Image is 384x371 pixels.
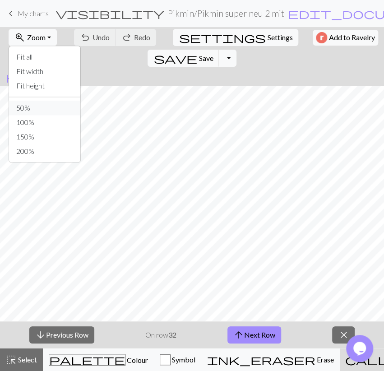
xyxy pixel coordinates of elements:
[338,329,349,341] span: close
[316,32,327,43] img: Ravelry
[9,50,80,64] button: Fit all
[9,29,57,46] button: Zoom
[233,329,244,341] span: arrow_upward
[171,355,195,364] span: Symbol
[267,32,292,43] span: Settings
[9,64,80,79] button: Fit width
[125,356,148,364] span: Colour
[227,326,281,343] button: Next Row
[9,130,80,144] button: 150%
[9,115,80,130] button: 100%
[346,335,375,362] iframe: chat widget
[9,101,80,115] button: 50%
[35,329,46,341] span: arrow_downward
[145,329,176,340] p: On row
[148,50,219,67] button: Save
[168,8,284,19] h2: Pikmin / Pikmin super neu 2 mitte new
[179,32,265,43] i: Settings
[5,7,16,20] span: keyboard_arrow_left
[43,348,154,371] button: Colour
[313,30,378,46] button: Add to Ravelry
[315,355,334,364] span: Erase
[153,52,197,65] span: save
[9,144,80,158] button: 200%
[173,29,298,46] button: SettingsSettings
[201,348,340,371] button: Erase
[9,79,80,93] button: Fit height
[27,33,46,42] span: Zoom
[199,54,213,62] span: Save
[29,326,94,343] button: Previous Row
[168,330,176,339] strong: 32
[207,353,315,366] span: ink_eraser
[14,31,25,44] span: zoom_in
[5,6,49,21] a: My charts
[18,9,49,18] span: My charts
[6,71,49,83] span: help
[154,348,201,371] button: Symbol
[49,353,125,366] span: palette
[6,353,17,366] span: highlight_alt
[329,32,375,43] span: Add to Ravelry
[17,355,37,364] span: Select
[179,31,265,44] span: settings
[56,7,164,20] span: visibility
